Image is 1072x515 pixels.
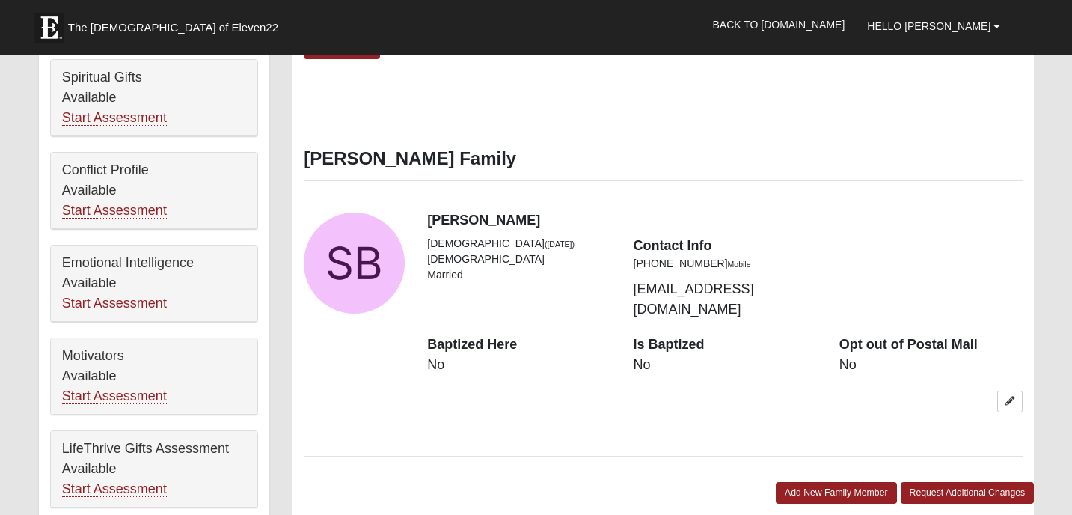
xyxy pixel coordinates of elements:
div: [EMAIL_ADDRESS][DOMAIN_NAME] [622,236,828,320]
a: Start Assessment [62,388,167,404]
a: Start Assessment [62,481,167,497]
a: Start Assessment [62,203,167,219]
a: The [DEMOGRAPHIC_DATA] of Eleven22 [27,5,326,43]
li: [PHONE_NUMBER] [634,256,817,272]
a: Request Additional Changes [901,482,1035,504]
li: [DEMOGRAPHIC_DATA] [427,252,610,267]
dd: No [634,356,817,375]
a: Hello [PERSON_NAME] [856,7,1011,45]
h4: [PERSON_NAME] [427,213,1023,229]
small: ([DATE]) [545,240,575,249]
div: LifeThrive Gifts Assessment Available [51,431,257,508]
a: Edit Stephanie Beyerle [997,391,1023,412]
div: Spiritual Gifts Available [51,60,257,136]
div: Emotional Intelligence Available [51,246,257,322]
img: Eleven22 logo [34,13,64,43]
dt: Baptized Here [427,335,610,355]
strong: Contact Info [634,238,712,253]
dd: No [839,356,1023,375]
dd: No [427,356,610,375]
div: Conflict Profile Available [51,153,257,229]
a: Back to [DOMAIN_NAME] [701,6,856,43]
span: The [DEMOGRAPHIC_DATA] of Eleven22 [68,20,278,35]
a: Start Assessment [62,110,167,126]
a: Add New Family Member [776,482,897,504]
div: Motivators Available [51,338,257,415]
a: View Fullsize Photo [304,213,405,314]
li: [DEMOGRAPHIC_DATA] [427,236,610,252]
small: Mobile [728,260,751,269]
dt: Is Baptized [634,335,817,355]
dt: Opt out of Postal Mail [839,335,1023,355]
h3: [PERSON_NAME] Family [304,148,1023,170]
li: Married [427,267,610,283]
a: Start Assessment [62,296,167,311]
span: Hello [PERSON_NAME] [867,20,990,32]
